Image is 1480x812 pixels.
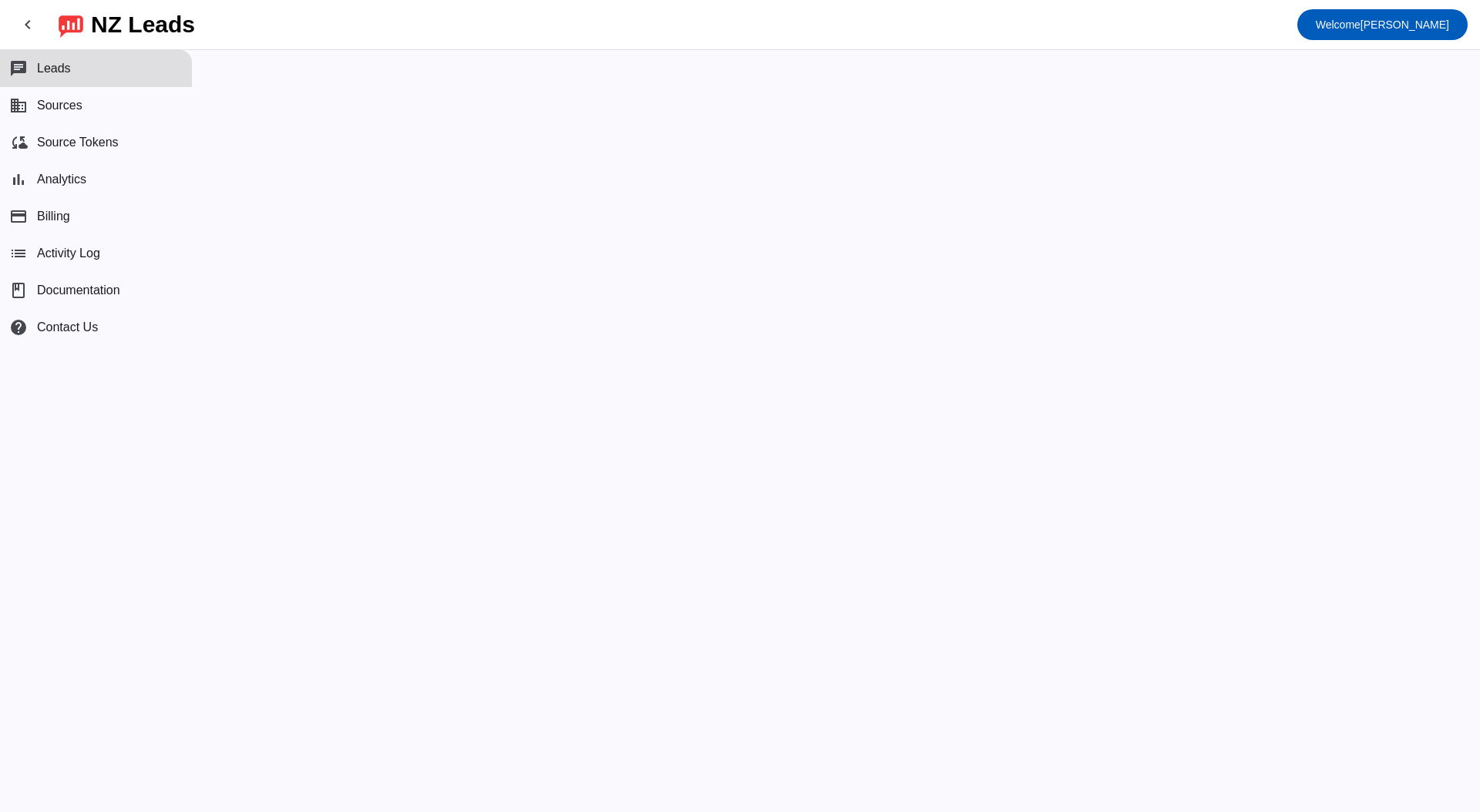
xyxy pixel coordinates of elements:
span: Billing [37,210,70,223]
mat-icon: chat [9,59,28,78]
span: book [9,281,28,300]
span: Contact Us [37,320,98,334]
span: Source Tokens [37,136,119,149]
span: Activity Log [37,247,100,260]
span: [PERSON_NAME] [1316,14,1449,35]
mat-icon: cloud_sync [9,133,28,152]
span: Sources [37,99,82,112]
mat-icon: business [9,96,28,115]
mat-icon: bar_chart [9,170,28,189]
img: logo [59,12,83,38]
button: Welcome[PERSON_NAME] [1297,9,1468,40]
mat-icon: payment [9,207,28,226]
div: NZ Leads [91,14,195,35]
mat-icon: list [9,244,28,263]
mat-icon: help [9,318,28,337]
span: Documentation [37,284,120,297]
span: Leads [37,62,71,75]
span: Welcome [1316,18,1361,31]
mat-icon: chevron_left [18,15,37,34]
span: Analytics [37,173,86,186]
